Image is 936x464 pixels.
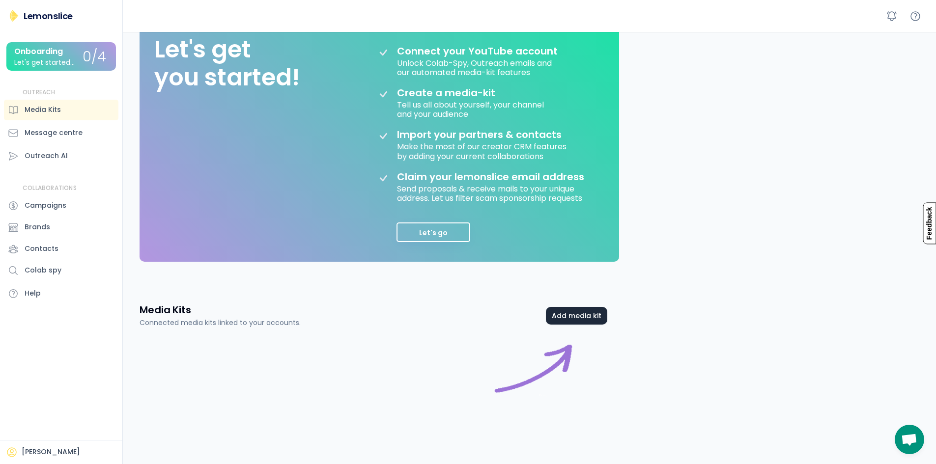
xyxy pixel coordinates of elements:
div: Lemonslice [24,10,73,22]
div: Campaigns [25,200,66,211]
div: Unlock Colab-Spy, Outreach emails and our automated media-kit features [397,57,554,77]
div: Contacts [25,244,58,254]
div: Onboarding [14,47,63,56]
div: Create a media-kit [397,87,520,99]
div: Let's get you started! [154,35,300,92]
div: Help [25,288,41,299]
div: Let's get started... [14,59,75,66]
img: connect%20image%20purple.gif [489,340,578,428]
div: Send proposals & receive mails to your unique address. Let us filter scam sponsorship requests [397,183,594,203]
div: Tell us all about yourself, your channel and your audience [397,99,546,119]
div: COLLABORATIONS [23,184,77,192]
div: Import your partners & contacts [397,129,562,140]
div: Start here [489,340,578,428]
div: OUTREACH [23,88,56,97]
h3: Media Kits [140,303,191,317]
div: Outreach AI [25,151,68,161]
div: 0/4 [83,50,106,65]
div: Claim your lemonslice email address [397,171,584,183]
button: Let's go [397,222,470,242]
div: Connect your YouTube account [397,45,558,57]
div: Make the most of our creator CRM features by adding your current collaborations [397,140,568,161]
button: Add media kit [546,307,607,325]
img: Lemonslice [8,10,20,22]
div: Media Kits [25,105,61,115]
div: Colab spy [25,265,61,275]
div: Brands [25,222,50,232]
div: [PERSON_NAME] [22,447,80,457]
div: Connected media kits linked to your accounts. [140,318,301,328]
div: Obrolan terbuka [895,425,924,454]
div: Message centre [25,128,83,138]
